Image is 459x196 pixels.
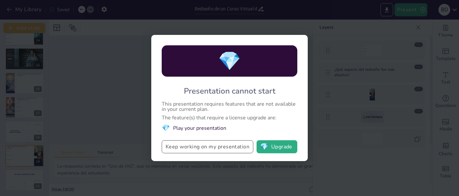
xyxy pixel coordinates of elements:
[162,140,253,153] button: Keep working on my presentation
[184,86,275,96] div: Presentation cannot start
[162,124,170,132] span: diamond
[257,140,297,153] button: diamondUpgrade
[162,101,297,112] div: This presentation requires features that are not available in your current plan.
[218,49,241,74] span: diamond
[162,115,297,120] div: The feature(s) that require a license upgrade are:
[162,124,297,132] li: Play your presentation
[260,143,268,150] span: diamond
